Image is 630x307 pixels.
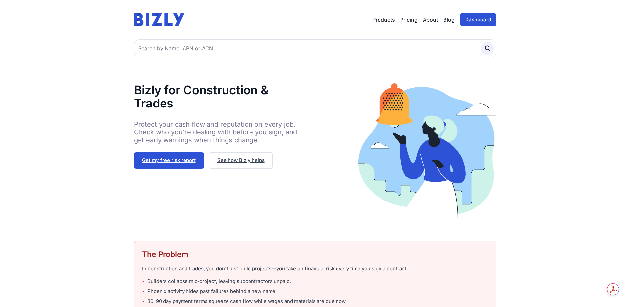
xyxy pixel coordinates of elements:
span: • [142,278,145,285]
a: Pricing [400,16,418,24]
button: Products [372,16,395,24]
a: About [423,16,438,24]
a: Dashboard [460,13,496,26]
h1: Bizly for Construction & Trades [134,83,307,110]
h2: The Problem [142,249,488,260]
img: Construction worker checking client risk on Bizly [358,83,496,220]
p: In construction and trades, you don't just build projects—you take on financial risk every time y... [142,265,488,272]
input: Search by Name, ABN or ACN [134,39,496,57]
span: • [142,288,145,295]
a: See how Bizly helps [209,152,273,169]
p: Protect your cash flow and reputation on every job. Check who you're dealing with before you sign... [134,120,307,144]
a: Blog [443,16,455,24]
li: 30–90 day payment terms squeeze cash flow while wages and materials are due now. [142,298,488,305]
li: Phoenix activity hides past failures behind a new name. [142,288,488,295]
span: • [142,298,145,305]
li: Builders collapse mid‑project, leaving subcontractors unpaid. [142,278,488,285]
a: Get my free risk report [134,152,204,169]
